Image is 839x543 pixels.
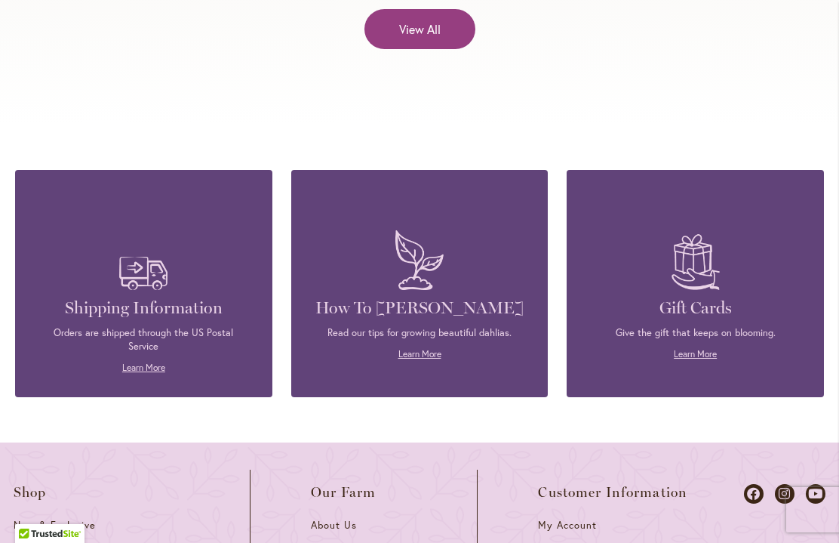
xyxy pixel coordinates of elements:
h4: How To [PERSON_NAME] [314,298,526,319]
a: Dahlias on Instagram [775,484,794,504]
p: Read our tips for growing beautiful dahlias. [314,326,526,340]
p: Give the gift that keeps on blooming. [589,326,801,340]
h4: Shipping Information [38,298,250,319]
a: View All [364,9,475,49]
a: Learn More [674,348,717,359]
a: Learn More [122,362,165,373]
span: Our Farm [311,485,376,500]
h4: Gift Cards [589,298,801,319]
span: Shop [14,485,47,500]
a: Dahlias on Facebook [744,484,764,504]
span: View All [399,20,441,38]
span: Customer Information [538,485,687,500]
p: Orders are shipped through the US Postal Service [38,326,250,353]
a: Learn More [398,348,441,359]
a: Dahlias on Youtube [806,484,825,504]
